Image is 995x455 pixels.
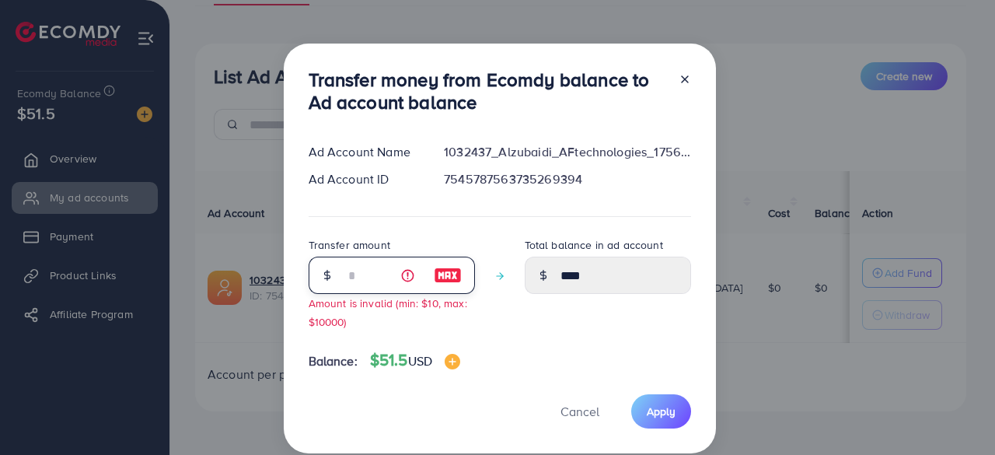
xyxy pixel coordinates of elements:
[309,352,358,370] span: Balance:
[434,266,462,285] img: image
[631,394,691,428] button: Apply
[296,170,432,188] div: Ad Account ID
[309,68,666,114] h3: Transfer money from Ecomdy balance to Ad account balance
[408,352,432,369] span: USD
[309,296,467,328] small: Amount is invalid (min: $10, max: $10000)
[525,237,663,253] label: Total balance in ad account
[370,351,460,370] h4: $51.5
[296,143,432,161] div: Ad Account Name
[309,237,390,253] label: Transfer amount
[431,170,703,188] div: 7545787563735269394
[560,403,599,420] span: Cancel
[541,394,619,428] button: Cancel
[445,354,460,369] img: image
[647,404,676,419] span: Apply
[929,385,983,443] iframe: Chat
[431,143,703,161] div: 1032437_Alzubaidi_AFtechnologies_1756890713011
